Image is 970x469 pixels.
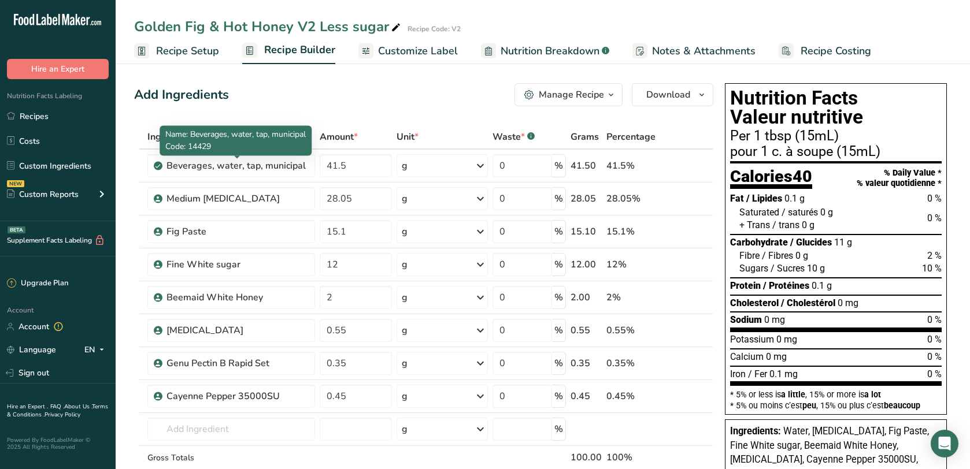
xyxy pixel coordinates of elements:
div: Golden Fig & Hot Honey V2 Less sugar [134,16,403,37]
div: 0.45% [606,389,658,403]
div: g [402,422,408,436]
div: Medium [MEDICAL_DATA] [166,192,309,206]
span: Customize Label [378,43,458,59]
span: Potassium [730,334,774,345]
span: a lot [864,390,881,399]
div: 28.05% [606,192,658,206]
a: Language [7,340,56,360]
span: Unit [397,130,419,144]
div: 100.00 [571,451,602,464]
span: a little [781,390,805,399]
div: g [402,159,408,173]
span: Saturated [739,207,779,218]
div: Cayenne Pepper 35000SU [166,389,309,403]
span: Grams [571,130,599,144]
span: Name: Beverages, water, tap, municipal [165,129,306,140]
div: Genu Pectin B Rapid Set [166,356,309,370]
div: Calories [730,168,812,189]
a: About Us . [64,403,92,411]
span: 10 g [807,263,825,274]
span: / Protéines [763,280,809,291]
span: 0 % [927,193,942,204]
div: [MEDICAL_DATA] [166,323,309,337]
section: * 5% or less is , 15% or more is [730,386,942,410]
span: + Trans [739,219,770,230]
div: 28.05 [571,192,602,206]
div: g [402,389,408,403]
span: 40 [793,166,812,186]
button: Manage Recipe [514,83,623,106]
div: 0.35 [571,356,602,370]
div: Add Ingredients [134,85,229,105]
span: Ingredients: [730,426,781,437]
div: Recipe Code: V2 [408,24,461,34]
span: Cholesterol [730,297,779,308]
a: Nutrition Breakdown [481,38,609,64]
div: Upgrade Plan [7,278,68,289]
div: Per 1 tbsp (15mL) [730,129,942,143]
span: Fat [730,193,744,204]
div: Gross Totals [147,452,316,464]
div: 15.1% [606,225,658,239]
div: Powered By FoodLabelMaker © 2025 All Rights Reserved [7,437,109,451]
span: Amount [320,130,358,144]
div: 2.00 [571,291,602,304]
a: Privacy Policy [45,411,80,419]
div: 0.45 [571,389,602,403]
div: g [402,258,408,271]
div: 12.00 [571,258,602,271]
a: FAQ . [50,403,64,411]
span: / Lipides [746,193,782,204]
span: Sugars [739,263,768,274]
span: 0 mg [766,351,787,362]
span: 0 % [927,368,942,379]
span: / saturés [782,207,818,218]
div: NEW [7,180,24,187]
div: Open Intercom Messenger [931,430,958,457]
div: g [402,225,408,239]
div: Fig Paste [166,225,309,239]
span: / Glucides [790,237,832,248]
span: 0 % [927,351,942,362]
h1: Nutrition Facts Valeur nutritive [730,88,942,127]
div: g [402,291,408,304]
span: Code: 14429 [165,141,211,152]
div: Beemaid White Honey [166,291,309,304]
span: 0 mg [776,334,797,345]
span: 10 % [922,263,942,274]
span: 0 mg [764,314,785,325]
span: 0.1 g [812,280,832,291]
span: Recipe Costing [801,43,871,59]
span: Download [646,88,690,102]
span: peu [802,401,816,410]
span: Ingredient [147,130,196,144]
a: Recipe Costing [779,38,871,64]
input: Add Ingredient [147,418,316,441]
a: Hire an Expert . [7,403,48,411]
span: 0 % [927,314,942,325]
div: EN [84,343,109,357]
div: 12% [606,258,658,271]
button: Download [632,83,713,106]
span: / Fibres [762,250,793,261]
div: BETA [8,226,25,233]
span: 0.1 g [784,193,805,204]
span: / Cholestérol [781,297,835,308]
span: Sodium [730,314,762,325]
span: beaucoup [884,401,920,410]
span: Calcium [730,351,764,362]
span: / Fer [748,368,767,379]
a: Terms & Conditions . [7,403,108,419]
span: 0 g [795,250,808,261]
div: g [402,323,408,337]
div: Custom Reports [7,188,79,200]
span: Percentage [606,130,656,144]
span: Protein [730,280,761,291]
div: pour 1 c. à soupe (15mL) [730,145,942,159]
div: 100% [606,451,658,464]
span: Fibre [739,250,760,261]
span: 11 g [834,237,852,248]
div: 2% [606,291,658,304]
div: % Daily Value * % valeur quotidienne * [857,168,942,188]
div: * 5% ou moins c’est , 15% ou plus c’est [730,401,942,410]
